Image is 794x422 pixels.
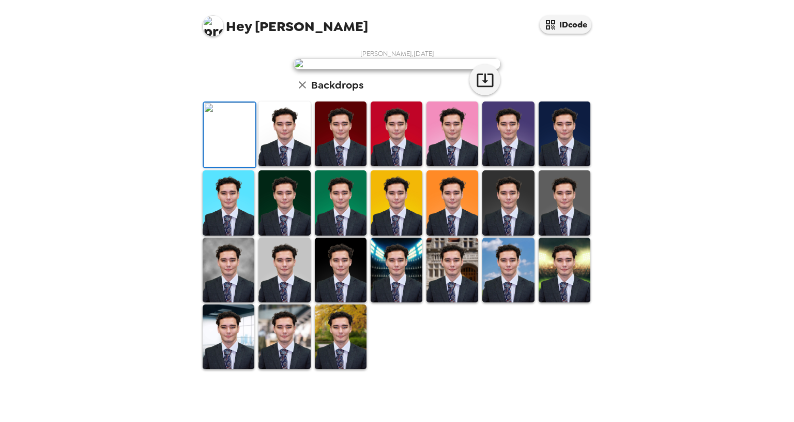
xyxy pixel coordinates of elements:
img: profile pic [203,16,223,36]
img: user [294,58,500,69]
h6: Backdrops [311,77,363,93]
span: [PERSON_NAME] [203,10,368,34]
img: Original [204,103,255,167]
button: IDcode [540,16,591,34]
span: [PERSON_NAME] , [DATE] [360,49,434,58]
span: Hey [226,17,252,36]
